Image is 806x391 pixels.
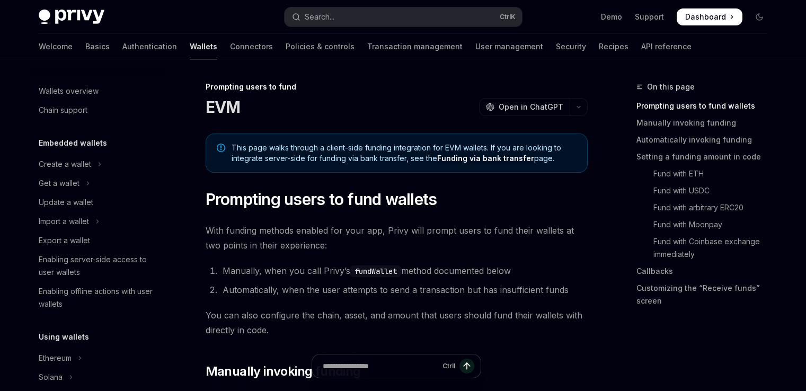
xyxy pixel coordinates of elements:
[39,137,107,149] h5: Embedded wallets
[39,196,93,209] div: Update a wallet
[305,11,334,23] div: Search...
[636,216,776,233] a: Fund with Moonpay
[30,82,166,101] a: Wallets overview
[475,34,543,59] a: User management
[30,368,166,387] button: Toggle Solana section
[636,182,776,199] a: Fund with USDC
[30,349,166,368] button: Toggle Ethereum section
[39,10,104,24] img: dark logo
[232,143,577,164] span: This page walks through a client-side funding integration for EVM wallets. If you are looking to ...
[641,34,692,59] a: API reference
[206,97,241,117] h1: EVM
[30,155,166,174] button: Toggle Create a wallet section
[217,144,225,152] svg: Note
[323,354,438,378] input: Ask a question...
[39,104,87,117] div: Chain support
[636,97,776,114] a: Prompting users to fund wallets
[219,282,588,297] li: Automatically, when the user attempts to send a transaction but has insufficient funds
[190,34,217,59] a: Wallets
[499,102,563,112] span: Open in ChatGPT
[30,231,166,250] a: Export a wallet
[367,34,463,59] a: Transaction management
[635,12,664,22] a: Support
[30,282,166,314] a: Enabling offline actions with user wallets
[636,280,776,309] a: Customizing the “Receive funds” screen
[500,13,516,21] span: Ctrl K
[556,34,586,59] a: Security
[39,253,160,279] div: Enabling server-side access to user wallets
[39,215,89,228] div: Import a wallet
[30,174,166,193] button: Toggle Get a wallet section
[39,234,90,247] div: Export a wallet
[206,223,588,253] span: With funding methods enabled for your app, Privy will prompt users to fund their wallets at two p...
[230,34,273,59] a: Connectors
[350,265,401,277] code: fundWallet
[39,158,91,171] div: Create a wallet
[206,308,588,337] span: You can also configure the chain, asset, and amount that users should fund their wallets with dir...
[219,263,588,278] li: Manually, when you call Privy’s method documented below
[85,34,110,59] a: Basics
[636,165,776,182] a: Fund with ETH
[636,263,776,280] a: Callbacks
[39,331,89,343] h5: Using wallets
[39,177,79,190] div: Get a wallet
[39,371,63,384] div: Solana
[206,190,437,209] span: Prompting users to fund wallets
[599,34,628,59] a: Recipes
[636,148,776,165] a: Setting a funding amount in code
[30,250,166,282] a: Enabling server-side access to user wallets
[636,131,776,148] a: Automatically invoking funding
[751,8,768,25] button: Toggle dark mode
[636,114,776,131] a: Manually invoking funding
[459,359,474,374] button: Send message
[39,34,73,59] a: Welcome
[437,154,534,163] a: Funding via bank transfer
[677,8,742,25] a: Dashboard
[30,193,166,212] a: Update a wallet
[39,285,160,310] div: Enabling offline actions with user wallets
[122,34,177,59] a: Authentication
[636,199,776,216] a: Fund with arbitrary ERC20
[479,98,570,116] button: Open in ChatGPT
[39,85,99,97] div: Wallets overview
[285,7,522,26] button: Open search
[636,233,776,263] a: Fund with Coinbase exchange immediately
[30,212,166,231] button: Toggle Import a wallet section
[685,12,726,22] span: Dashboard
[286,34,355,59] a: Policies & controls
[647,81,695,93] span: On this page
[601,12,622,22] a: Demo
[206,82,588,92] div: Prompting users to fund
[30,101,166,120] a: Chain support
[39,352,72,365] div: Ethereum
